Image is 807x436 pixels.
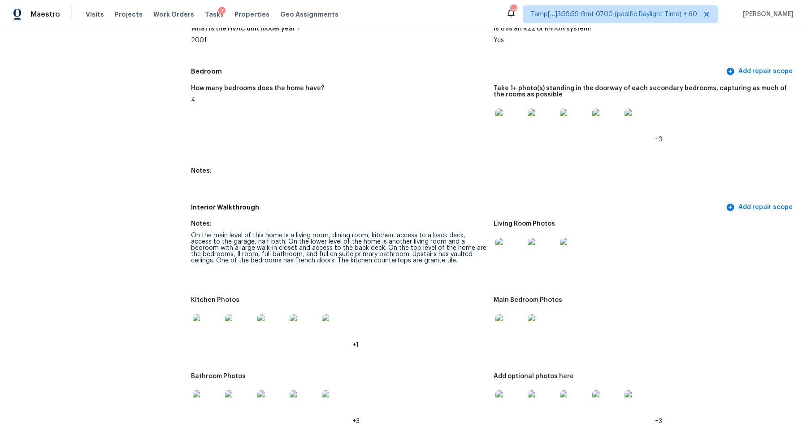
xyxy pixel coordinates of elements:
[153,10,194,19] span: Work Orders
[352,342,359,348] span: +1
[728,66,793,77] span: Add repair scope
[191,203,724,212] h5: Interior Walkthrough
[728,202,793,213] span: Add repair scope
[205,11,224,17] span: Tasks
[655,136,662,143] span: +3
[191,85,324,92] h5: How many bedrooms does the home have?
[191,373,246,379] h5: Bathroom Photos
[494,85,789,98] h5: Take 1+ photo(s) standing in the doorway of each secondary bedrooms, capturing as much of the roo...
[724,63,796,80] button: Add repair scope
[191,37,486,44] div: 2001
[191,67,724,76] h5: Bedroom
[494,373,574,379] h5: Add optional photos here
[218,7,226,16] div: 7
[234,10,269,19] span: Properties
[30,10,60,19] span: Maestro
[494,297,562,303] h5: Main Bedroom Photos
[724,199,796,216] button: Add repair scope
[739,10,794,19] span: [PERSON_NAME]
[531,10,697,19] span: Tamp[…]3:59:59 Gmt 0700 (pacific Daylight Time) + 60
[655,418,662,424] span: +3
[510,5,516,14] div: 588
[191,26,300,32] h5: What is the HVAC unit model year ?
[191,168,212,174] h5: Notes:
[191,221,212,227] h5: Notes:
[494,26,592,32] h5: Is this an R22 or R410A system?
[191,297,239,303] h5: Kitchen Photos
[115,10,143,19] span: Projects
[191,232,486,264] div: On the main level of this home is a living room, dining room, kitchen, access to a back deck, acc...
[494,37,789,44] div: Yes
[352,418,360,424] span: +3
[494,221,555,227] h5: Living Room Photos
[280,10,338,19] span: Geo Assignments
[86,10,104,19] span: Visits
[191,97,486,103] div: 4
